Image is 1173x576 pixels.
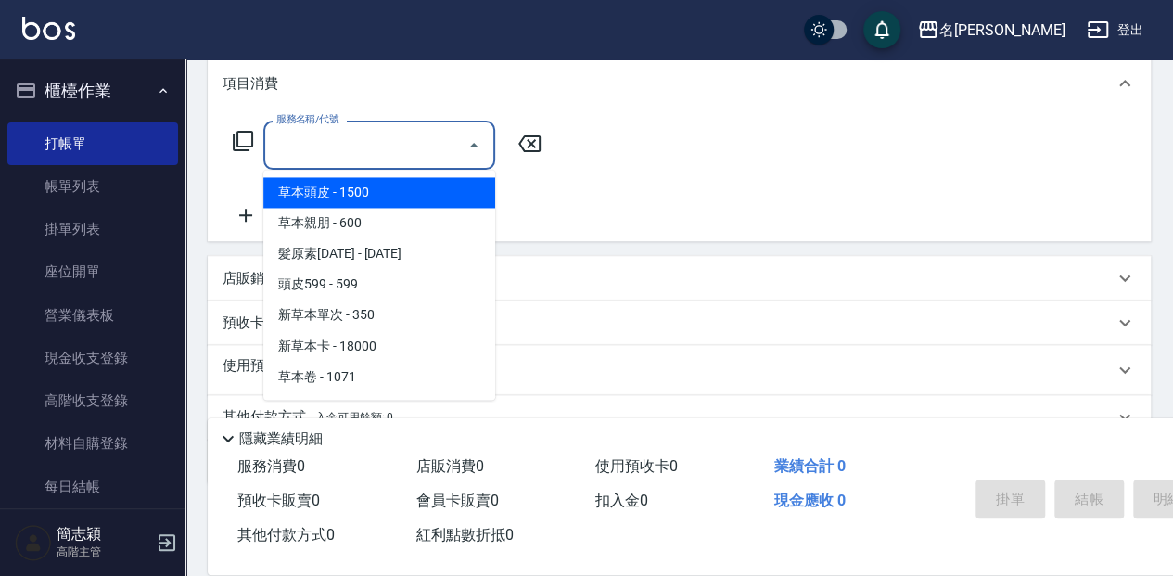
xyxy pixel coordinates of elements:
[7,337,178,379] a: 現金收支登錄
[263,177,495,208] span: 草本頭皮 - 1500
[208,395,1151,440] div: 其他付款方式入金可用餘額: 0
[910,11,1072,49] button: 名[PERSON_NAME]
[939,19,1065,42] div: 名[PERSON_NAME]
[15,524,52,561] img: Person
[237,492,320,509] span: 預收卡販賣 0
[57,525,151,544] h5: 簡志穎
[223,269,278,288] p: 店販銷售
[239,429,323,449] p: 隱藏業績明細
[223,356,292,384] p: 使用預收卡
[7,67,178,115] button: 櫃檯作業
[263,300,495,330] span: 新草本單次 - 350
[315,411,394,424] span: 入金可用餘額: 0
[208,345,1151,395] div: 使用預收卡x19
[208,256,1151,301] div: 店販銷售
[416,526,514,544] span: 紅利點數折抵 0
[263,361,495,391] span: 草本卷 - 1071
[7,250,178,293] a: 座位開單
[223,314,292,333] p: 預收卡販賣
[7,208,178,250] a: 掛單列表
[276,112,338,126] label: 服務名稱/代號
[416,492,499,509] span: 會員卡販賣 0
[208,301,1151,345] div: 預收卡販賣
[774,492,846,509] span: 現金應收 0
[223,74,278,94] p: 項目消費
[7,422,178,465] a: 材料自購登錄
[1079,13,1151,47] button: 登出
[223,407,393,428] p: 其他付款方式
[263,391,495,422] span: 公司草本卡 - 15000
[595,457,678,475] span: 使用預收卡 0
[7,165,178,208] a: 帳單列表
[459,131,489,160] button: Close
[57,544,151,560] p: 高階主管
[7,379,178,422] a: 高階收支登錄
[263,208,495,238] span: 草本親朋 - 600
[863,11,900,48] button: save
[7,122,178,165] a: 打帳單
[263,269,495,300] span: 頭皮599 - 599
[7,294,178,337] a: 營業儀表板
[208,54,1151,113] div: 項目消費
[263,238,495,269] span: 髮原素[DATE] - [DATE]
[774,457,846,475] span: 業績合計 0
[595,492,648,509] span: 扣入金 0
[263,330,495,361] span: 新草本卡 - 18000
[22,17,75,40] img: Logo
[237,457,305,475] span: 服務消費 0
[7,466,178,508] a: 每日結帳
[237,526,335,544] span: 其他付款方式 0
[416,457,484,475] span: 店販消費 0
[7,508,178,551] a: 排班表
